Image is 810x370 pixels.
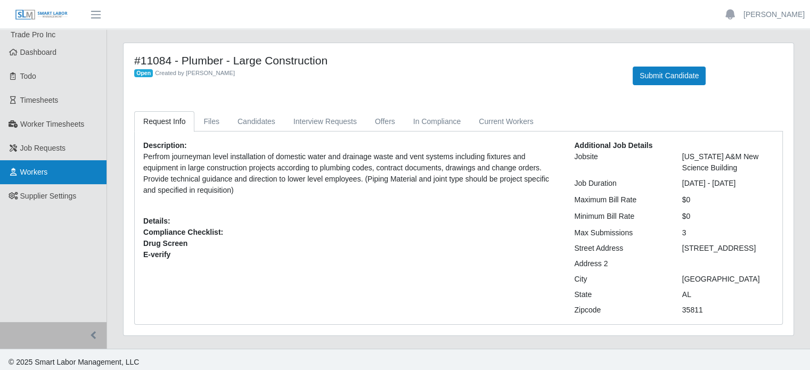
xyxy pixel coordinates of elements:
a: Interview Requests [284,111,366,132]
a: Request Info [134,111,194,132]
a: Candidates [228,111,284,132]
span: Workers [20,168,48,176]
span: Worker Timesheets [20,120,84,128]
div: Minimum Bill Rate [566,211,674,222]
div: State [566,289,674,300]
a: Current Workers [470,111,542,132]
span: Trade Pro Inc [11,30,55,39]
div: Zipcode [566,305,674,316]
div: Address 2 [566,258,674,269]
span: Todo [20,72,36,80]
div: 3 [674,227,782,239]
div: Max Submissions [566,227,674,239]
span: Open [134,69,153,78]
span: E-verify [143,249,558,260]
a: Files [194,111,228,132]
div: 35811 [674,305,782,316]
span: Dashboard [20,48,57,56]
span: Job Requests [20,144,66,152]
a: Offers [366,111,404,132]
div: Maximum Bill Rate [566,194,674,205]
b: Details: [143,217,170,225]
div: $0 [674,211,782,222]
div: Jobsite [566,151,674,174]
div: [STREET_ADDRESS] [674,243,782,254]
a: In Compliance [404,111,470,132]
span: © 2025 Smart Labor Management, LLC [9,358,139,366]
b: Description: [143,141,187,150]
div: City [566,274,674,285]
div: [GEOGRAPHIC_DATA] [674,274,782,285]
div: [DATE] - [DATE] [674,178,782,189]
div: AL [674,289,782,300]
span: Supplier Settings [20,192,77,200]
div: [US_STATE] A&M New Science Building [674,151,782,174]
b: Compliance Checklist: [143,228,223,236]
p: Perfrom journeyman level installation of domestic water and drainage waste and vent systems inclu... [143,151,558,196]
button: Submit Candidate [633,67,706,85]
a: [PERSON_NAME] [743,9,805,20]
span: Created by [PERSON_NAME] [155,70,235,76]
h4: #11084 - Plumber - Large Construction [134,54,617,67]
div: $0 [674,194,782,205]
div: Street Address [566,243,674,254]
img: SLM Logo [15,9,68,21]
div: Job Duration [566,178,674,189]
span: Timesheets [20,96,59,104]
span: Drug Screen [143,238,558,249]
b: Additional Job Details [574,141,652,150]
